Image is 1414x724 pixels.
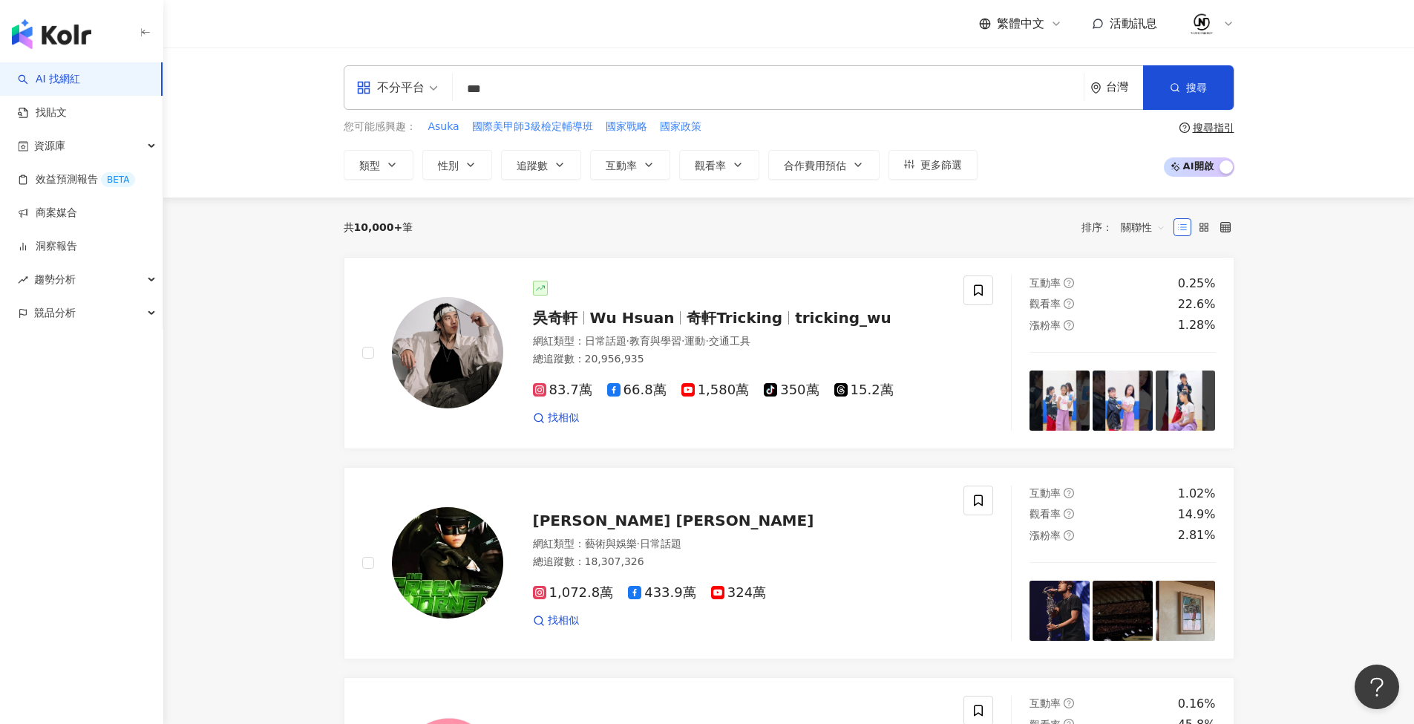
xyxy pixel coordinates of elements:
[640,538,681,549] span: 日常話題
[764,382,819,398] span: 350萬
[1093,581,1153,641] img: post-image
[795,309,891,327] span: tricking_wu
[1143,65,1234,110] button: 搜尋
[1030,508,1061,520] span: 觀看率
[533,411,579,425] a: 找相似
[1064,320,1074,330] span: question-circle
[1186,82,1207,94] span: 搜尋
[1156,581,1216,641] img: post-image
[344,221,413,233] div: 共 筆
[1178,317,1216,333] div: 1.28%
[354,221,403,233] span: 10,000+
[344,120,416,134] span: 您可能感興趣：
[12,19,91,49] img: logo
[1178,696,1216,712] div: 0.16%
[533,512,814,529] span: [PERSON_NAME] [PERSON_NAME]
[660,120,701,134] span: 國家政策
[356,80,371,95] span: appstore
[1064,299,1074,309] span: question-circle
[1090,82,1102,94] span: environment
[422,150,492,180] button: 性別
[533,555,946,570] div: 總追蹤數 ： 18,307,326
[472,120,593,134] span: 國際美甲師3級檢定輔導班
[711,585,766,601] span: 324萬
[1030,319,1061,331] span: 漲粉率
[605,119,648,135] button: 國家戰略
[548,613,579,628] span: 找相似
[606,160,637,172] span: 互動率
[681,335,684,347] span: ·
[888,150,978,180] button: 更多篩選
[392,297,503,408] img: KOL Avatar
[1178,506,1216,523] div: 14.9%
[1064,698,1074,708] span: question-circle
[533,585,614,601] span: 1,072.8萬
[392,507,503,619] img: KOL Avatar
[585,335,626,347] span: 日常話題
[585,538,637,549] span: 藝術與娛樂
[1030,277,1061,289] span: 互動率
[687,309,782,327] span: 奇軒Tricking
[684,335,705,347] span: 運動
[695,160,726,172] span: 觀看率
[1193,122,1234,134] div: 搜尋指引
[834,382,894,398] span: 15.2萬
[471,119,594,135] button: 國際美甲師3級檢定輔導班
[1030,371,1090,431] img: post-image
[344,467,1234,659] a: KOL Avatar[PERSON_NAME] [PERSON_NAME]網紅類型：藝術與娛樂·日常話題總追蹤數：18,307,3261,072.8萬433.9萬324萬找相似互動率questi...
[438,160,459,172] span: 性別
[607,382,667,398] span: 66.8萬
[1106,81,1143,94] div: 台灣
[1093,371,1153,431] img: post-image
[1030,697,1061,709] span: 互動率
[1188,10,1216,38] img: 02.jpeg
[344,150,413,180] button: 類型
[606,120,647,134] span: 國家戰略
[533,352,946,367] div: 總追蹤數 ： 20,956,935
[344,257,1234,449] a: KOL Avatar吳奇軒Wu Hsuan奇軒Trickingtricking_wu網紅類型：日常話題·教育與學習·運動·交通工具總追蹤數：20,956,93583.7萬66.8萬1,580萬3...
[533,613,579,628] a: 找相似
[679,150,759,180] button: 觀看率
[34,263,76,296] span: 趨勢分析
[548,411,579,425] span: 找相似
[1030,581,1090,641] img: post-image
[356,76,425,100] div: 不分平台
[590,150,670,180] button: 互動率
[1179,123,1190,133] span: question-circle
[705,335,708,347] span: ·
[629,335,681,347] span: 教育與學習
[1178,486,1216,502] div: 1.02%
[659,119,702,135] button: 國家政策
[18,72,80,87] a: searchAI 找網紅
[637,538,640,549] span: ·
[626,335,629,347] span: ·
[428,120,459,134] span: Asuka
[768,150,880,180] button: 合作費用預估
[1178,527,1216,544] div: 2.81%
[18,239,77,254] a: 洞察報告
[1030,298,1061,310] span: 觀看率
[1178,296,1216,313] div: 22.6%
[709,335,750,347] span: 交通工具
[18,105,67,120] a: 找貼文
[1064,509,1074,519] span: question-circle
[533,334,946,349] div: 網紅類型 ：
[784,160,846,172] span: 合作費用預估
[1081,215,1174,239] div: 排序：
[681,382,750,398] span: 1,580萬
[18,275,28,285] span: rise
[1064,488,1074,498] span: question-circle
[1110,16,1157,30] span: 活動訊息
[628,585,696,601] span: 433.9萬
[501,150,581,180] button: 追蹤數
[590,309,675,327] span: Wu Hsuan
[428,119,460,135] button: Asuka
[1030,529,1061,541] span: 漲粉率
[533,309,577,327] span: 吳奇軒
[1178,275,1216,292] div: 0.25%
[18,206,77,221] a: 商案媒合
[920,159,962,171] span: 更多篩選
[359,160,380,172] span: 類型
[1064,530,1074,541] span: question-circle
[1064,278,1074,288] span: question-circle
